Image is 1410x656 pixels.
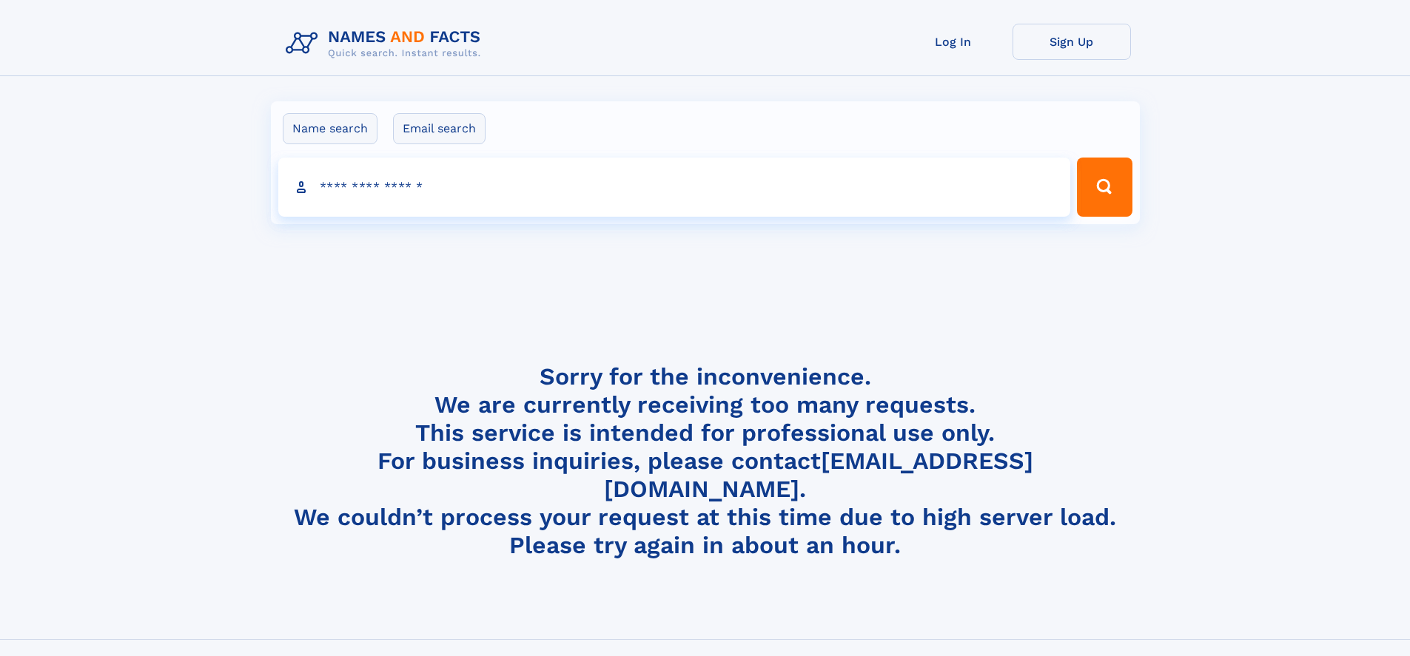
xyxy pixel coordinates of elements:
[894,24,1013,60] a: Log In
[283,113,377,144] label: Name search
[278,158,1071,217] input: search input
[280,362,1131,560] h4: Sorry for the inconvenience. We are currently receiving too many requests. This service is intend...
[1013,24,1131,60] a: Sign Up
[280,24,493,64] img: Logo Names and Facts
[393,113,486,144] label: Email search
[604,447,1033,503] a: [EMAIL_ADDRESS][DOMAIN_NAME]
[1077,158,1132,217] button: Search Button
